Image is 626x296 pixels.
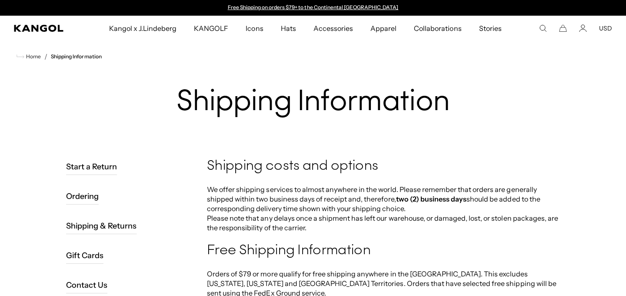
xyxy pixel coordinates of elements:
span: Home [24,54,41,60]
button: USD [599,24,612,32]
a: Home [17,53,41,61]
a: Icons [237,16,272,41]
a: Kangol x J.Lindeberg [100,16,186,41]
h1: Shipping Information [63,86,563,119]
a: Account [579,24,587,32]
a: Accessories [305,16,362,41]
span: Kangol x J.Lindeberg [109,16,177,41]
a: Ordering [66,188,99,205]
span: Icons [246,16,263,41]
strong: two (2) business days [396,195,467,203]
p: We offer shipping services to almost anywhere in the world. Please remember that orders are gener... [207,185,563,232]
a: Shipping Information [51,54,102,60]
a: Start a Return [66,158,117,175]
a: Kangol [14,25,71,32]
h4: Shipping costs and options [207,158,563,175]
li: / [41,51,47,62]
span: Accessories [313,16,353,41]
button: Cart [559,24,567,32]
span: Hats [281,16,296,41]
a: Shipping & Returns [66,218,137,234]
a: Contact Us [66,277,107,293]
a: Hats [272,16,305,41]
a: Free Shipping on orders $79+ to the Continental [GEOGRAPHIC_DATA] [228,4,399,10]
span: Stories [479,16,502,41]
a: KANGOLF [185,16,237,41]
h4: Free Shipping Information [207,242,563,259]
summary: Search here [539,24,547,32]
slideshow-component: Announcement bar [223,4,403,11]
span: KANGOLF [194,16,228,41]
a: Collaborations [405,16,470,41]
span: Collaborations [414,16,461,41]
div: 1 of 2 [223,4,403,11]
a: Apparel [362,16,405,41]
a: Stories [470,16,510,41]
a: Gift Cards [66,247,103,264]
div: Announcement [223,4,403,11]
span: Apparel [370,16,396,41]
